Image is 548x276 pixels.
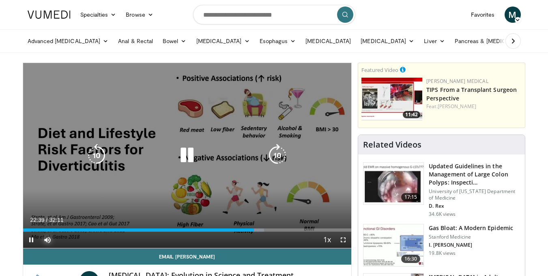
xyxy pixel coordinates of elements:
a: Liver [419,33,449,49]
a: [PERSON_NAME] Medical [426,78,488,85]
a: Pancreas & [MEDICAL_DATA] [450,33,545,49]
span: 22:39 [30,217,45,223]
a: 16:30 Gas Bloat: A Modern Epidemic Stanford Medicine I. [PERSON_NAME] 19.8K views [363,224,520,267]
button: Mute [39,232,56,248]
a: [MEDICAL_DATA] [191,33,255,49]
img: dfcfcb0d-b871-4e1a-9f0c-9f64970f7dd8.150x105_q85_crop-smart_upscale.jpg [363,163,423,205]
div: Progress Bar [23,228,352,232]
p: I. [PERSON_NAME] [429,242,513,248]
a: Favorites [466,7,500,23]
span: 16:30 [401,255,421,263]
span: 17:15 [401,193,421,201]
p: 34.6K views [429,211,456,217]
h3: Gas Bloat: A Modern Epidemic [429,224,513,232]
img: 480ec31d-e3c1-475b-8289-0a0659db689a.150x105_q85_crop-smart_upscale.jpg [363,224,423,267]
input: Search topics, interventions [193,5,355,24]
a: [MEDICAL_DATA] [356,33,419,49]
a: Esophagus [255,33,301,49]
a: Specialties [75,7,121,23]
span: / [46,217,48,223]
button: Fullscreen [335,232,351,248]
a: Email [PERSON_NAME] [23,248,352,265]
a: Bowel [158,33,191,49]
a: Advanced [MEDICAL_DATA] [23,33,114,49]
a: 11:42 [361,78,422,120]
img: VuMedi Logo [28,11,71,19]
button: Pause [23,232,39,248]
img: 4003d3dc-4d84-4588-a4af-bb6b84f49ae6.150x105_q85_crop-smart_upscale.jpg [361,78,422,120]
a: Browse [121,7,158,23]
a: M [505,7,521,23]
h3: Updated Guidelines in the Management of Large Colon Polyps: Inspecti… [429,162,520,187]
a: Anal & Rectal [113,33,158,49]
div: Feat. [426,103,522,110]
p: 19.8K views [429,250,456,256]
a: 17:15 Updated Guidelines in the Management of Large Colon Polyps: Inspecti… University of [US_STA... [363,162,520,217]
h4: Related Videos [363,140,421,150]
a: TIPS From a Transplant Surgeon Perspective [426,86,517,102]
p: University of [US_STATE] Department of Medicine [429,188,520,201]
span: 11:42 [403,111,420,118]
small: Featured Video [361,66,398,74]
a: [PERSON_NAME] [438,103,476,110]
a: [MEDICAL_DATA] [301,33,356,49]
p: D. Rex [429,203,520,209]
button: Playback Rate [319,232,335,248]
video-js: Video Player [23,63,352,248]
span: 32:11 [49,217,63,223]
p: Stanford Medicine [429,234,513,240]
